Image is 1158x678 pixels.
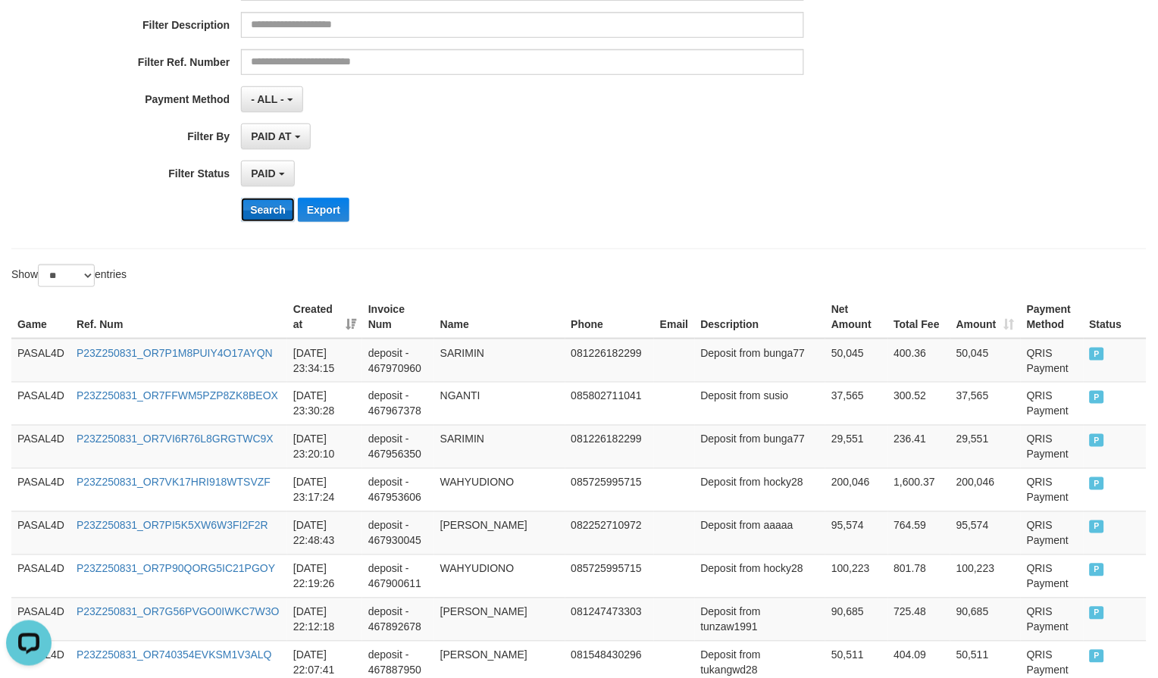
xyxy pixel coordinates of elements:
td: 95,574 [950,511,1021,555]
td: Deposit from aaaaa [695,511,826,555]
td: QRIS Payment [1021,425,1084,468]
td: SARIMIN [434,339,565,383]
td: [DATE] 23:17:24 [287,468,362,511]
td: 085725995715 [565,468,655,511]
td: [PERSON_NAME] [434,598,565,641]
td: PASAL4D [11,382,70,425]
td: PASAL4D [11,598,70,641]
button: Open LiveChat chat widget [6,6,52,52]
td: 801.78 [888,555,950,598]
td: SARIMIN [434,425,565,468]
td: 081226182299 [565,425,655,468]
td: deposit - 467953606 [362,468,434,511]
td: 081226182299 [565,339,655,383]
td: 29,551 [825,425,887,468]
td: 1,600.37 [888,468,950,511]
span: PAID [1090,650,1105,663]
td: deposit - 467956350 [362,425,434,468]
td: QRIS Payment [1021,468,1084,511]
th: Phone [565,295,655,339]
td: [PERSON_NAME] [434,511,565,555]
select: Showentries [38,264,95,287]
td: 100,223 [825,555,887,598]
td: WAHYUDIONO [434,468,565,511]
span: PAID [1090,348,1105,361]
td: Deposit from susio [695,382,826,425]
td: 29,551 [950,425,1021,468]
td: PASAL4D [11,425,70,468]
td: 90,685 [825,598,887,641]
a: P23Z250831_OR7PI5K5XW6W3FI2F2R [77,520,268,532]
td: 37,565 [950,382,1021,425]
td: 764.59 [888,511,950,555]
td: 725.48 [888,598,950,641]
span: PAID [1090,564,1105,576]
span: PAID [251,167,275,180]
td: QRIS Payment [1021,382,1084,425]
td: deposit - 467967378 [362,382,434,425]
td: 300.52 [888,382,950,425]
td: 400.36 [888,339,950,383]
td: deposit - 467970960 [362,339,434,383]
th: Name [434,295,565,339]
a: P23Z250831_OR7G56PVGO0IWKC7W3O [77,606,280,618]
td: QRIS Payment [1021,555,1084,598]
span: PAID [1090,477,1105,490]
td: [DATE] 22:48:43 [287,511,362,555]
td: PASAL4D [11,555,70,598]
td: Deposit from bunga77 [695,339,826,383]
td: [DATE] 22:19:26 [287,555,362,598]
td: [DATE] 23:30:28 [287,382,362,425]
td: deposit - 467892678 [362,598,434,641]
td: PASAL4D [11,468,70,511]
span: PAID [1090,520,1105,533]
td: 082252710972 [565,511,655,555]
span: PAID [1090,434,1105,447]
td: PASAL4D [11,511,70,555]
span: - ALL - [251,93,284,105]
td: 200,046 [950,468,1021,511]
a: P23Z250831_OR7P90QORG5IC21PGOY [77,563,275,575]
th: Total Fee [888,295,950,339]
td: Deposit from hocky28 [695,555,826,598]
td: PASAL4D [11,339,70,383]
th: Email [654,295,695,339]
th: Invoice Num [362,295,434,339]
td: deposit - 467930045 [362,511,434,555]
td: Deposit from bunga77 [695,425,826,468]
td: 90,685 [950,598,1021,641]
td: deposit - 467900611 [362,555,434,598]
td: 085725995715 [565,555,655,598]
span: PAID AT [251,130,291,142]
td: [DATE] 23:34:15 [287,339,362,383]
td: 085802711041 [565,382,655,425]
th: Created at: activate to sort column ascending [287,295,362,339]
button: Export [298,198,349,222]
a: P23Z250831_OR7VK17HRI918WTSVZF [77,476,271,489]
th: Game [11,295,70,339]
td: 081247473303 [565,598,655,641]
button: - ALL - [241,86,302,112]
td: 50,045 [950,339,1021,383]
td: 37,565 [825,382,887,425]
td: Deposit from hocky28 [695,468,826,511]
td: QRIS Payment [1021,511,1084,555]
th: Ref. Num [70,295,287,339]
label: Show entries [11,264,127,287]
a: P23Z250831_OR7VI6R76L8GRGTWC9X [77,433,274,445]
span: PAID [1090,391,1105,404]
td: QRIS Payment [1021,339,1084,383]
th: Amount: activate to sort column ascending [950,295,1021,339]
th: Payment Method [1021,295,1084,339]
a: P23Z250831_OR7P1M8PUIY4O17AYQN [77,347,273,359]
td: [DATE] 22:12:18 [287,598,362,641]
td: 100,223 [950,555,1021,598]
td: QRIS Payment [1021,598,1084,641]
td: NGANTI [434,382,565,425]
td: 200,046 [825,468,887,511]
th: Net Amount [825,295,887,339]
span: PAID [1090,607,1105,620]
td: [DATE] 23:20:10 [287,425,362,468]
td: WAHYUDIONO [434,555,565,598]
button: Search [241,198,295,222]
